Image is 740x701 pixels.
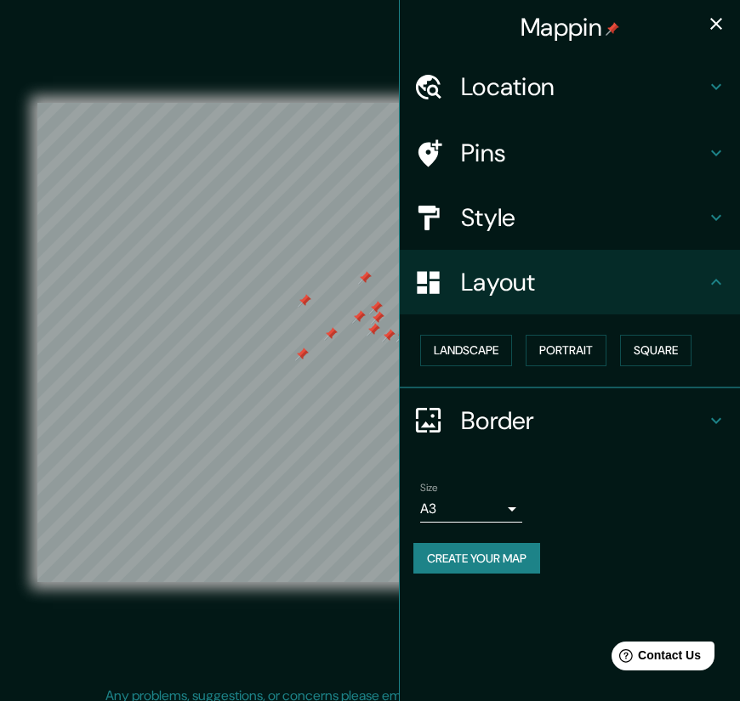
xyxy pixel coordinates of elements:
[461,202,706,233] h4: Style
[420,480,438,495] label: Size
[400,121,740,185] div: Pins
[461,138,706,168] h4: Pins
[400,185,740,250] div: Style
[521,12,619,42] h4: Mappin
[461,71,706,102] h4: Location
[606,22,619,36] img: pin-icon.png
[400,54,740,119] div: Location
[526,335,606,366] button: Portrait
[413,543,540,574] button: Create your map
[420,335,512,366] button: Landscape
[589,635,721,682] iframe: Help widget launcher
[461,405,706,436] h4: Border
[400,250,740,314] div: Layout
[400,388,740,453] div: Border
[620,335,692,366] button: Square
[420,495,522,523] div: A3
[37,103,715,582] canvas: Map
[461,267,706,297] h4: Layout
